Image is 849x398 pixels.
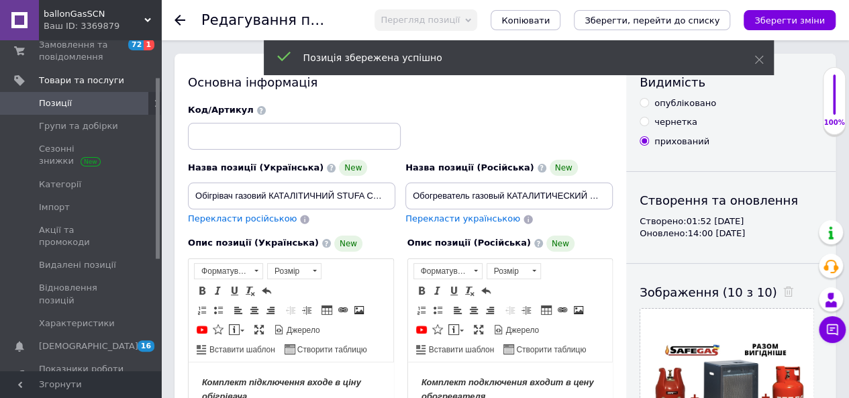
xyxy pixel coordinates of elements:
[39,259,116,271] span: Видалені позиції
[39,143,124,167] span: Сезонні знижки
[39,74,124,87] span: Товари та послуги
[819,316,846,343] button: Чат з покупцем
[44,8,144,20] span: ballonGasSCN
[283,303,298,317] a: Зменшити відступ
[227,322,246,337] a: Вставити повідомлення
[188,74,613,91] div: Основна інформація
[195,264,250,279] span: Форматування
[501,15,550,26] span: Копіювати
[450,303,465,317] a: По лівому краю
[427,344,495,356] span: Вставити шаблон
[546,236,575,252] span: New
[413,263,483,279] a: Форматування
[283,342,369,356] a: Створити таблицю
[211,322,226,337] a: Вставити іконку
[174,15,185,26] div: Повернутися назад
[299,303,314,317] a: Збільшити відступ
[188,105,254,115] span: Код/Артикул
[272,322,322,337] a: Джерело
[550,160,578,176] span: New
[13,15,186,39] strong: Комплект подключения входит в цену обогревателя.
[195,322,209,337] a: Додати відео з YouTube
[555,303,570,317] a: Вставити/Редагувати посилання (Ctrl+L)
[188,238,319,248] span: Опис позиції (Українська)
[57,152,166,162] em: Опис для користування.
[514,344,586,356] span: Створити таблицю
[414,283,429,298] a: Жирний (Ctrl+B)
[571,303,586,317] a: Зображення
[303,51,721,64] div: Позиція збережена успішно
[188,162,323,172] span: Назва позиції (Українська)
[39,282,124,306] span: Відновлення позицій
[491,10,560,30] button: Копіювати
[13,15,172,39] strong: Комплект підключення входе в ціну обігрівача.
[334,236,362,252] span: New
[574,10,730,30] button: Зберегти, перейти до списку
[268,264,308,279] span: Розмір
[446,283,461,298] a: Підкреслений (Ctrl+U)
[39,179,81,191] span: Категорії
[487,263,541,279] a: Розмір
[211,303,226,317] a: Вставити/видалити маркований список
[640,74,822,91] div: Видимість
[39,39,124,63] span: Замовлення та повідомлення
[446,322,466,337] a: Вставити повідомлення
[754,15,825,26] i: Зберегти зміни
[231,303,246,317] a: По лівому краю
[654,136,709,148] div: прихований
[640,228,822,240] div: Оновлено: 14:00 [DATE]
[13,52,189,103] strong: Обогреватель газовый КАТАЛИТИЧЕСКИЙ STUFA CAMILLA 3100 + композитный баллон 24 л ЦЕНА 10800 грн.
[39,120,118,132] span: Групи та добірки
[207,344,275,356] span: Вставити шаблон
[211,283,226,298] a: Курсив (Ctrl+I)
[744,10,836,30] button: Зберегти зміни
[430,322,445,337] a: Вставити іконку
[471,322,486,337] a: Максимізувати
[60,79,128,89] em: ЦІНА 10800 грн.
[39,97,72,109] span: Позиції
[128,39,144,50] span: 72
[138,340,154,352] span: 16
[188,213,297,223] span: Перекласти російською
[479,283,493,298] a: Повернути (Ctrl+Z)
[247,303,262,317] a: По центру
[39,317,115,330] span: Характеристики
[823,118,845,128] div: 100%
[405,213,520,223] span: Перекласти українською
[640,284,822,301] div: Зображення (10 з 10)
[243,283,258,298] a: Видалити форматування
[13,116,190,154] strong: Обогреватель газовый КАТАЛИТИЧЕСКИЙ STUFA CAMILLA 3100 + баллон металл 27.2л
[319,303,334,317] a: Таблиця
[295,344,367,356] span: Створити таблицю
[823,67,846,135] div: 100% Якість заповнення
[44,20,161,32] div: Ваш ID: 3369879
[13,102,169,140] strong: Обігрівач газовий КАТАЛІТИЧНИЙ STUFA CAMILLA 3100 + балон метал 27.2л
[195,303,209,317] a: Вставити/видалити нумерований список
[491,322,542,337] a: Джерело
[654,97,716,109] div: опубліковано
[504,325,540,336] span: Джерело
[188,183,395,209] input: Наприклад, H&M жіноча сукня зелена 38 розмір вечірня максі з блискітками
[430,303,445,317] a: Вставити/видалити маркований список
[414,322,429,337] a: Додати відео з YouTube
[259,283,274,298] a: Повернути (Ctrl+Z)
[227,283,242,298] a: Підкреслений (Ctrl+U)
[111,144,178,154] em: ЦЕНА 9630 грн
[466,303,481,317] a: По центру
[405,183,613,209] input: Наприклад, H&M жіноча сукня зелена 38 розмір вечірня максі з блискітками
[640,192,822,209] div: Створення та оновлення
[36,130,99,140] em: ЦІНА 9630 грн.
[654,116,697,128] div: чернетка
[462,283,477,298] a: Видалити форматування
[13,166,146,177] strong: Описание для использования.
[407,238,531,248] span: Опис позиції (Російська)
[39,340,138,352] span: [DEMOGRAPHIC_DATA]
[39,201,70,213] span: Імпорт
[414,342,497,356] a: Вставити шаблон
[381,15,460,25] span: Перегляд позиції
[267,263,321,279] a: Розмір
[39,363,124,387] span: Показники роботи компанії
[195,283,209,298] a: Жирний (Ctrl+B)
[285,325,320,336] span: Джерело
[483,303,497,317] a: По правому краю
